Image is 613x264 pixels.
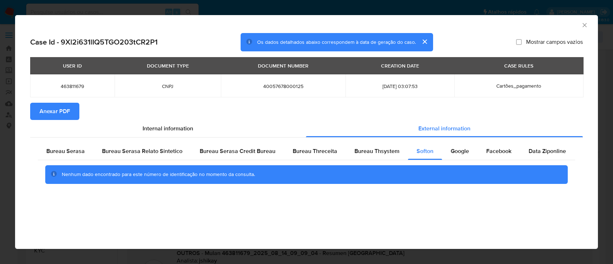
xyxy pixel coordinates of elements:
[377,60,423,72] div: CREATION DATE
[516,39,522,45] input: Mostrar campos vazios
[40,103,70,119] span: Anexar PDF
[102,147,182,155] span: Bureau Serasa Relato Sintetico
[257,38,416,46] span: Os dados detalhados abaixo correspondem à data de geração do caso.
[143,124,193,133] span: Internal information
[229,83,337,89] span: 40057678000125
[39,83,106,89] span: 463811679
[62,171,255,178] span: Nenhum dado encontrado para este número de identificação no momento da consulta.
[46,147,85,155] span: Bureau Serasa
[354,83,446,89] span: [DATE] 03:07:53
[123,83,213,89] span: CNPJ
[30,37,158,47] h2: Case Id - 9Xl2i631lIQ5TGO203tCR2P1
[496,82,541,89] span: Cartões_pagamento
[200,147,275,155] span: Bureau Serasa Credit Bureau
[293,147,337,155] span: Bureau Threceita
[451,147,469,155] span: Google
[418,124,470,133] span: External information
[529,147,566,155] span: Data Ziponline
[486,147,511,155] span: Facebook
[59,60,86,72] div: USER ID
[581,22,588,28] button: Fechar a janela
[526,38,583,46] span: Mostrar campos vazios
[143,60,193,72] div: DOCUMENT TYPE
[417,147,433,155] span: Softon
[15,15,598,249] div: closure-recommendation-modal
[254,60,313,72] div: DOCUMENT NUMBER
[30,103,79,120] button: Anexar PDF
[500,60,538,72] div: CASE RULES
[30,120,583,137] div: Detailed info
[416,33,433,50] button: cerrar
[354,147,399,155] span: Bureau Thsystem
[38,143,575,160] div: Detailed external info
